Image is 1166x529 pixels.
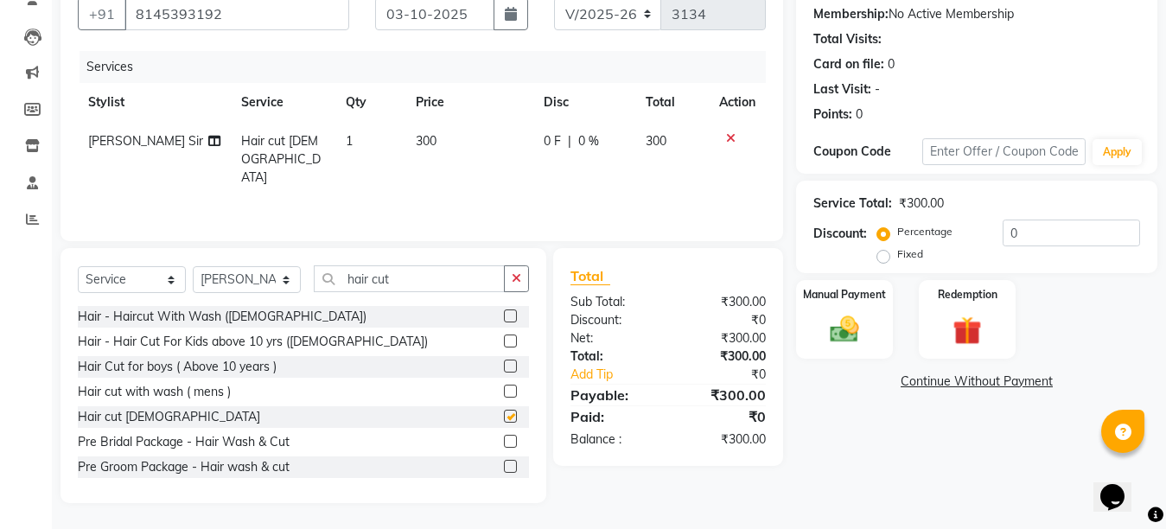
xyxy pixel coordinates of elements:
span: | [568,132,571,150]
div: Coupon Code [813,143,922,161]
span: 300 [416,133,436,149]
div: ₹300.00 [668,347,779,366]
div: Net: [558,329,668,347]
span: 0 % [578,132,599,150]
label: Manual Payment [803,287,886,303]
div: Service Total: [813,194,892,213]
div: No Active Membership [813,5,1140,23]
div: ₹300.00 [668,329,779,347]
div: Paid: [558,406,668,427]
div: ₹0 [686,366,779,384]
span: 0 F [544,132,561,150]
div: ₹300.00 [668,385,779,405]
div: Hair cut with wash ( mens ) [78,383,231,401]
div: Services [80,51,779,83]
div: ₹0 [668,406,779,427]
iframe: chat widget [1093,460,1149,512]
label: Percentage [897,224,953,239]
input: Search or Scan [314,265,505,292]
div: Total Visits: [813,30,882,48]
input: Enter Offer / Coupon Code [922,138,1086,165]
img: _cash.svg [821,313,868,346]
a: Add Tip [558,366,686,384]
label: Redemption [938,287,997,303]
div: 0 [888,55,895,73]
div: Payable: [558,385,668,405]
div: ₹300.00 [668,430,779,449]
th: Service [231,83,336,122]
div: Discount: [813,225,867,243]
span: [PERSON_NAME] Sir [88,133,203,149]
div: - [875,80,880,99]
span: Hair cut [DEMOGRAPHIC_DATA] [241,133,321,185]
span: 1 [346,133,353,149]
span: 300 [646,133,666,149]
th: Total [635,83,709,122]
span: Total [570,267,610,285]
div: ₹300.00 [899,194,944,213]
div: ₹0 [668,311,779,329]
div: ₹300.00 [668,293,779,311]
div: Last Visit: [813,80,871,99]
div: Points: [813,105,852,124]
div: Pre Groom Package - Hair wash & cut [78,458,290,476]
th: Price [405,83,533,122]
div: Total: [558,347,668,366]
button: Apply [1093,139,1142,165]
div: Sub Total: [558,293,668,311]
div: Balance : [558,430,668,449]
div: 0 [856,105,863,124]
th: Stylist [78,83,231,122]
th: Action [709,83,766,122]
label: Fixed [897,246,923,262]
div: Hair - Haircut With Wash ([DEMOGRAPHIC_DATA]) [78,308,366,326]
div: Hair cut [DEMOGRAPHIC_DATA] [78,408,260,426]
div: Card on file: [813,55,884,73]
div: Hair Cut for boys ( Above 10 years ) [78,358,277,376]
div: Discount: [558,311,668,329]
div: Hair - Hair Cut For Kids above 10 yrs ([DEMOGRAPHIC_DATA]) [78,333,428,351]
th: Qty [335,83,405,122]
th: Disc [533,83,635,122]
div: Pre Bridal Package - Hair Wash & Cut [78,433,290,451]
div: Membership: [813,5,889,23]
img: _gift.svg [944,313,991,348]
a: Continue Without Payment [800,373,1154,391]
